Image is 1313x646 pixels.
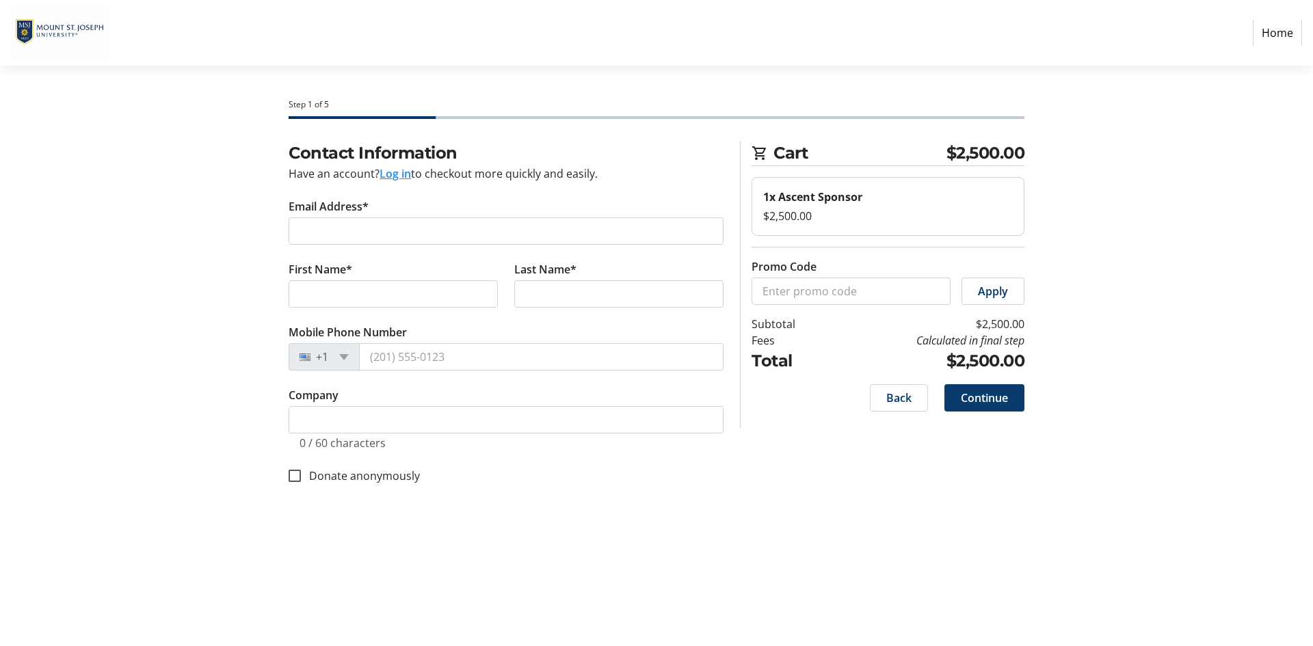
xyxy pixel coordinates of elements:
td: Calculated in final step [830,332,1024,349]
td: Total [752,349,830,373]
h2: Contact Information [289,141,724,165]
label: Email Address* [289,198,369,215]
label: Donate anonymously [301,468,420,484]
div: Have an account? to checkout more quickly and easily. [289,165,724,182]
input: Enter promo code [752,278,951,305]
button: Apply [961,278,1024,305]
div: $2,500.00 [763,208,1013,224]
span: Cart [773,141,946,165]
button: Back [870,384,928,412]
label: First Name* [289,261,352,278]
td: $2,500.00 [830,316,1024,332]
label: Mobile Phone Number [289,324,407,340]
button: Continue [944,384,1024,412]
td: Subtotal [752,316,830,332]
span: $2,500.00 [946,141,1025,165]
a: Home [1253,20,1302,46]
tr-character-limit: 0 / 60 characters [300,435,386,450]
strong: 1x Ascent Sponsor [763,189,862,204]
td: $2,500.00 [830,349,1024,373]
span: Continue [961,390,1008,406]
span: Apply [978,283,1008,299]
input: (201) 555-0123 [359,343,724,371]
label: Company [289,387,339,403]
button: Log in [380,165,411,182]
span: Back [886,390,912,406]
label: Last Name* [514,261,576,278]
label: Promo Code [752,258,817,275]
div: Step 1 of 5 [289,98,1024,111]
td: Fees [752,332,830,349]
img: Mount St. Joseph University's Logo [11,5,108,60]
